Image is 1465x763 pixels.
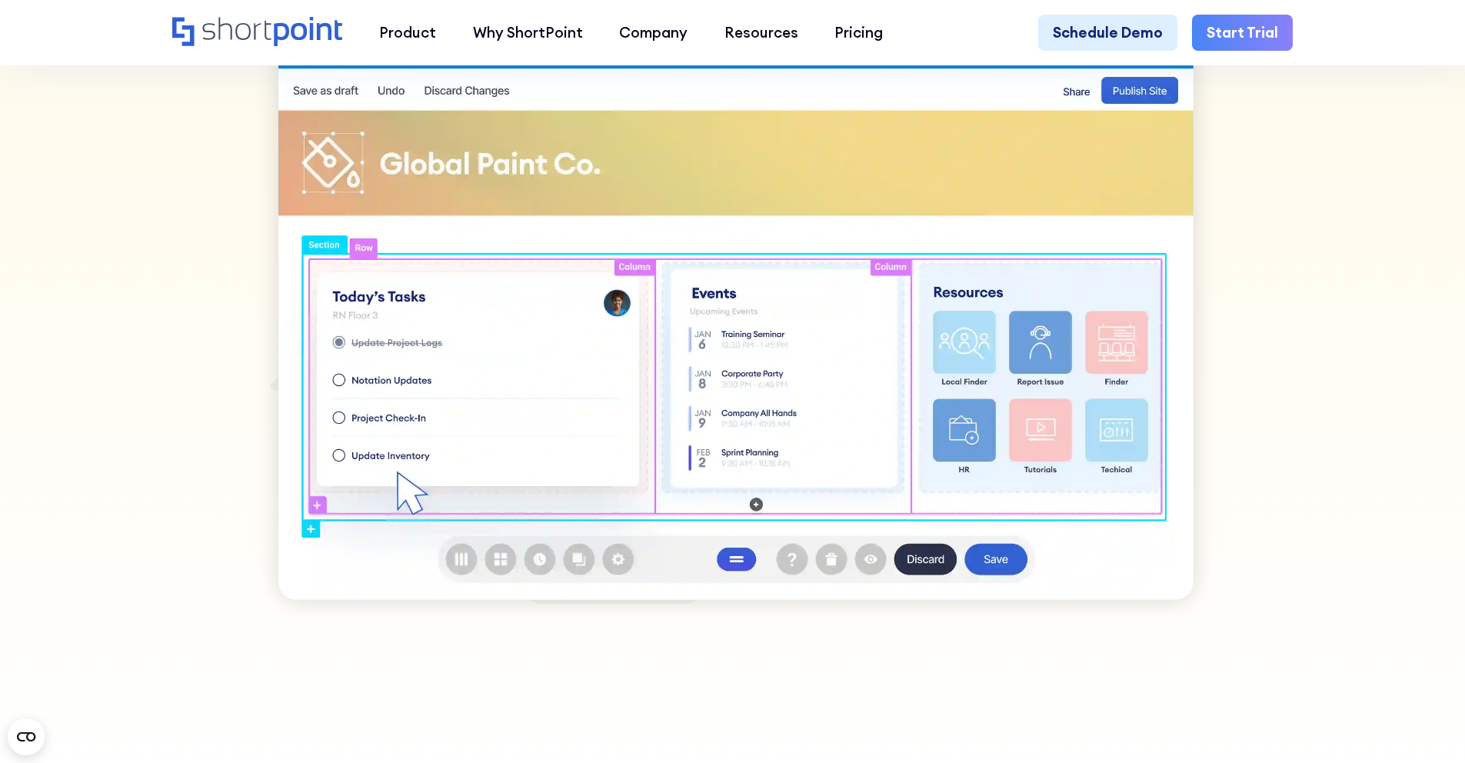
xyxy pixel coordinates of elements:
div: Product [379,22,436,44]
div: Resources [724,22,798,44]
iframe: Chat Widget [1388,689,1465,763]
a: Pricing [817,15,902,52]
a: Resources [706,15,817,52]
a: Schedule Demo [1038,15,1177,52]
a: Product [361,15,454,52]
img: Page builder live mode [238,7,1227,633]
button: Open CMP widget [8,718,45,755]
a: Home [172,17,342,48]
div: Why ShortPoint [473,22,583,44]
a: Start Trial [1192,15,1293,52]
div: Company [619,22,688,44]
a: Why ShortPoint [454,15,601,52]
a: Company [601,15,706,52]
div: Pricing [834,22,883,44]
